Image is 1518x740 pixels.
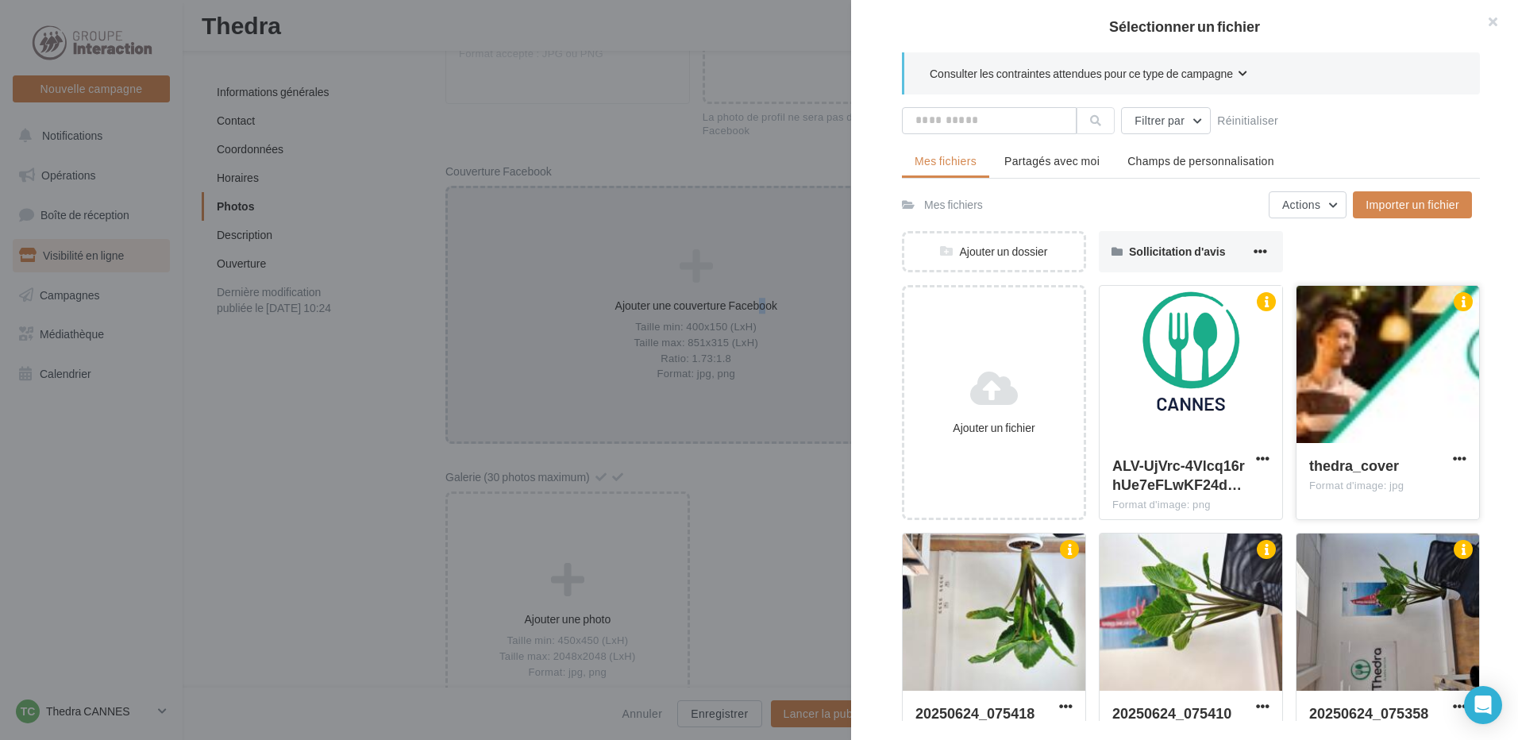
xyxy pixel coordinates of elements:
h2: Sélectionner un fichier [877,19,1493,33]
span: 20250624_075410 [1112,704,1231,722]
span: Mes fichiers [915,154,977,168]
div: Format d'image: jpg [1309,479,1466,493]
button: Importer un fichier [1353,191,1472,218]
div: Ajouter un fichier [911,420,1077,436]
span: thedra_cover [1309,457,1399,474]
div: Open Intercom Messenger [1464,686,1502,724]
button: Filtrer par [1121,107,1211,134]
span: ALV-UjVrc-4Vlcq16rhUe7eFLwKF24dJsNPMSqpP6SRtDl2agHsxNPI [1112,457,1245,493]
div: Ajouter un dossier [904,244,1084,260]
div: Mes fichiers [924,197,983,213]
span: 20250624_075358 [1309,704,1428,722]
span: Partagés avec moi [1004,154,1100,168]
button: Consulter les contraintes attendues pour ce type de campagne [930,65,1247,85]
span: 20250624_075418 [915,704,1034,722]
span: Importer un fichier [1366,198,1459,211]
span: Actions [1282,198,1320,211]
div: Format d'image: png [1112,498,1269,512]
span: Champs de personnalisation [1127,154,1274,168]
span: Sollicitation d'avis [1129,245,1225,258]
button: Actions [1269,191,1347,218]
span: Consulter les contraintes attendues pour ce type de campagne [930,66,1233,82]
button: Réinitialiser [1211,111,1285,130]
